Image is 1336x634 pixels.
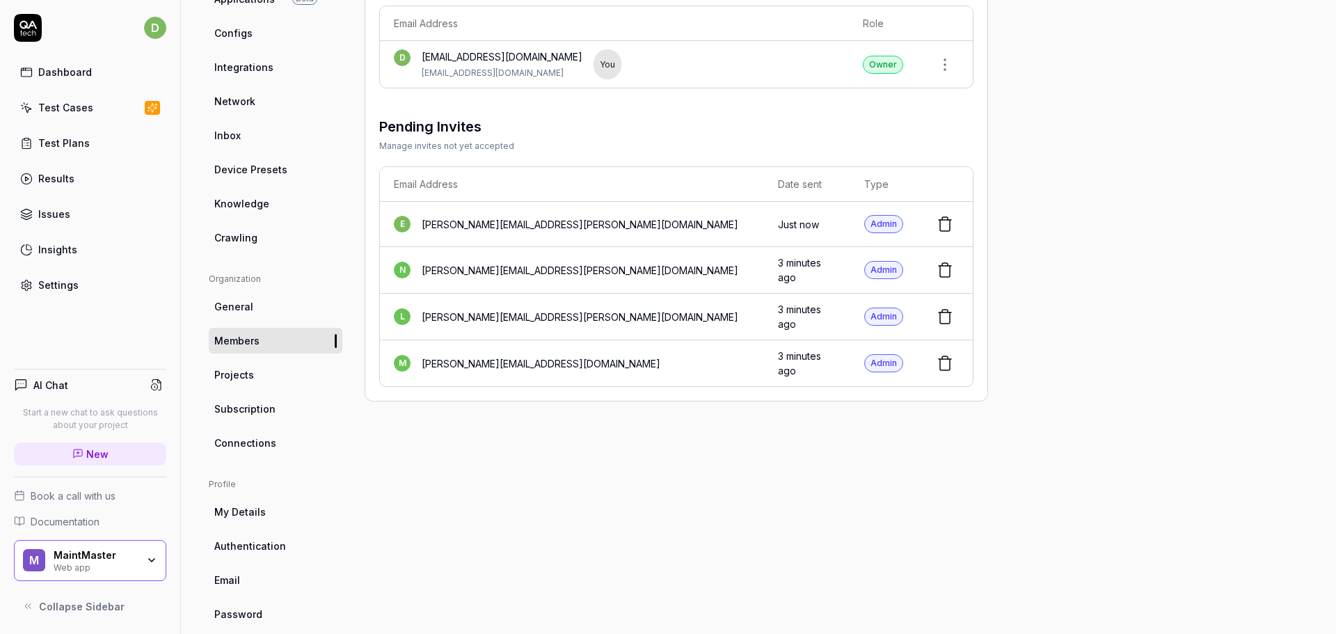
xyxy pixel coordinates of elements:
a: Knowledge [209,191,342,216]
span: M [23,549,45,571]
div: Insights [38,242,77,257]
span: m [394,355,411,372]
span: Connections [214,436,276,450]
a: Authentication [209,533,342,559]
a: Crawling [209,225,342,251]
span: e [394,216,411,232]
div: Admin [864,215,903,233]
span: n [394,262,411,278]
span: Subscription [214,402,276,416]
div: [PERSON_NAME][EMAIL_ADDRESS][DOMAIN_NAME] [422,356,660,371]
button: MMaintMasterWeb app [14,540,166,582]
div: [PERSON_NAME][EMAIL_ADDRESS][PERSON_NAME][DOMAIN_NAME] [422,263,738,278]
div: Test Plans [38,136,90,150]
a: Documentation [14,514,166,529]
a: Insights [14,236,166,263]
h4: AI Chat [33,378,68,393]
a: Members [209,328,342,354]
div: Test Cases [38,100,93,115]
div: Issues [38,207,70,221]
th: Type [850,167,917,202]
a: Settings [14,271,166,299]
div: Settings [38,278,79,292]
span: Knowledge [214,196,269,211]
span: General [214,299,253,314]
span: Integrations [214,60,273,74]
a: Integrations [209,54,342,80]
a: Test Plans [14,129,166,157]
a: Device Presets [209,157,342,182]
div: [PERSON_NAME][EMAIL_ADDRESS][PERSON_NAME][DOMAIN_NAME] [422,310,738,324]
a: Book a call with us [14,489,166,503]
div: Admin [864,354,903,372]
div: Web app [54,561,137,572]
span: Configs [214,26,253,40]
div: [EMAIL_ADDRESS][DOMAIN_NAME] [422,49,582,64]
time: 3 minutes ago [778,303,821,330]
div: You [594,49,621,79]
div: Owner [863,56,903,74]
span: Inbox [214,128,241,143]
div: Admin [864,261,903,279]
button: Collapse Sidebar [14,592,166,620]
button: Open members actions menu [931,51,959,79]
div: Admin [864,308,903,326]
a: Issues [14,200,166,228]
span: Email [214,573,240,587]
p: Start a new chat to ask questions about your project [14,406,166,431]
a: Email [209,567,342,593]
th: Email Address [380,6,849,41]
span: Authentication [214,539,286,553]
span: Crawling [214,230,257,245]
div: MaintMaster [54,549,137,562]
div: Dashboard [38,65,92,79]
div: [PERSON_NAME][EMAIL_ADDRESS][PERSON_NAME][DOMAIN_NAME] [422,217,738,232]
a: Network [209,88,342,114]
a: My Details [209,499,342,525]
div: Results [38,171,74,186]
a: Dashboard [14,58,166,86]
a: Password [209,601,342,627]
span: Network [214,94,255,109]
a: Subscription [209,396,342,422]
span: d [394,49,411,66]
time: Just now [778,219,819,230]
th: Date sent [764,167,850,202]
div: Profile [209,478,342,491]
th: Role [849,6,917,41]
a: Inbox [209,122,342,148]
time: 3 minutes ago [778,350,821,377]
time: 3 minutes ago [778,257,821,283]
span: My Details [214,505,266,519]
a: Results [14,165,166,192]
h3: Pending Invites [379,116,514,137]
span: Collapse Sidebar [39,599,125,614]
a: General [209,294,342,319]
span: Password [214,607,262,621]
span: Book a call with us [31,489,116,503]
span: New [86,447,109,461]
a: Projects [209,362,342,388]
span: Documentation [31,514,100,529]
span: l [394,308,411,325]
a: New [14,443,166,466]
a: Configs [209,20,342,46]
div: Organization [209,273,342,285]
a: Test Cases [14,94,166,121]
div: [EMAIL_ADDRESS][DOMAIN_NAME] [422,67,582,79]
span: d [144,17,166,39]
a: Connections [209,430,342,456]
span: Projects [214,367,254,382]
span: Device Presets [214,162,287,177]
th: Email Address [380,167,764,202]
button: d [144,14,166,42]
div: Manage invites not yet accepted [379,140,514,152]
span: Members [214,333,260,348]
